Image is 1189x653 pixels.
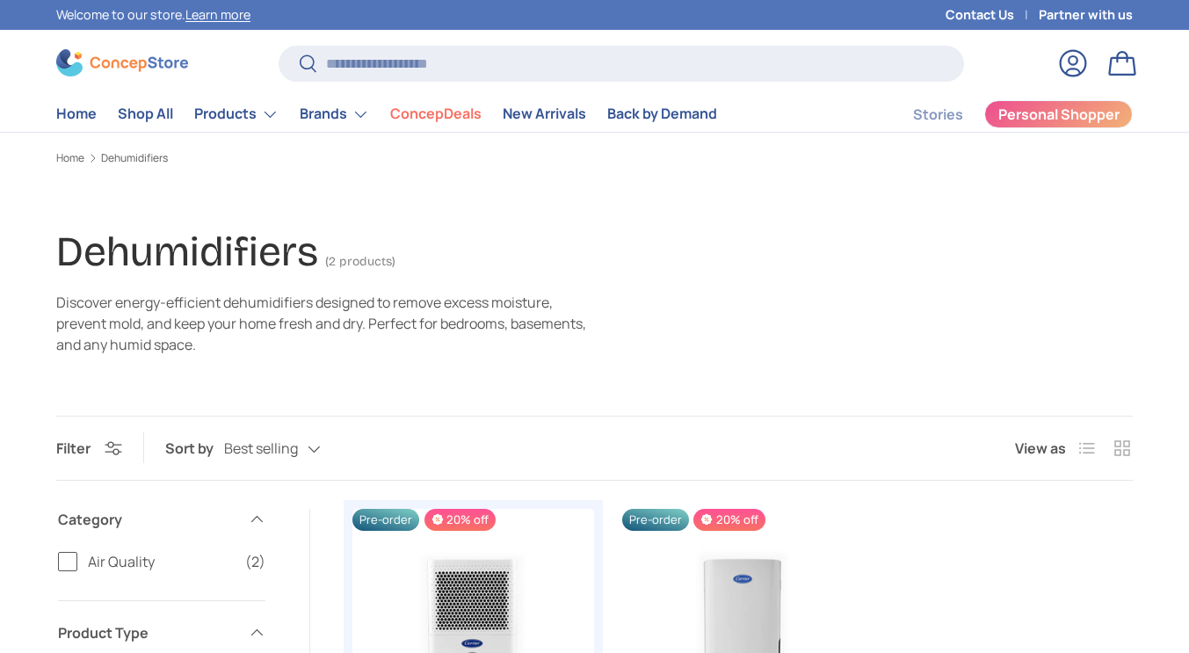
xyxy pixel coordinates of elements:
[693,509,765,531] span: 20% off
[58,509,237,530] span: Category
[424,509,496,531] span: 20% off
[622,509,689,531] span: Pre-order
[118,97,173,131] a: Shop All
[352,509,419,531] span: Pre-order
[503,97,586,131] a: New Arrivals
[56,49,188,76] img: ConcepStore
[58,622,237,643] span: Product Type
[913,98,963,132] a: Stories
[946,5,1039,25] a: Contact Us
[300,97,369,132] a: Brands
[56,97,717,132] nav: Primary
[1039,5,1133,25] a: Partner with us
[56,439,91,458] span: Filter
[194,97,279,132] a: Products
[101,153,168,163] a: Dehumidifiers
[325,254,395,269] span: (2 products)
[184,97,289,132] summary: Products
[390,97,482,131] a: ConcepDeals
[224,440,298,457] span: Best selling
[185,6,250,23] a: Learn more
[224,433,356,464] button: Best selling
[165,438,224,459] label: Sort by
[56,5,250,25] p: Welcome to our store.
[984,100,1133,128] a: Personal Shopper
[871,97,1133,132] nav: Secondary
[1015,438,1066,459] span: View as
[58,488,265,551] summary: Category
[56,150,1133,166] nav: Breadcrumbs
[289,97,380,132] summary: Brands
[56,97,97,131] a: Home
[998,107,1120,121] span: Personal Shopper
[245,551,265,572] span: (2)
[88,551,235,572] span: Air Quality
[56,293,586,354] span: Discover energy-efficient dehumidifiers designed to remove excess moisture, prevent mold, and kee...
[56,227,318,277] h1: Dehumidifiers
[56,153,84,163] a: Home
[56,439,122,458] button: Filter
[607,97,717,131] a: Back by Demand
